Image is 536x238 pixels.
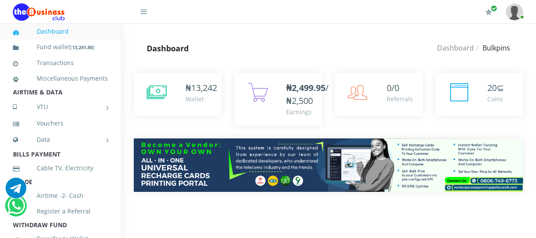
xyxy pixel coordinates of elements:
a: VTU [13,96,108,118]
a: Fund wallet[13,241.80] [13,37,108,57]
i: Renew/Upgrade Subscription [486,9,492,16]
a: Airtime -2- Cash [13,186,108,206]
b: 13,241.80 [72,44,93,50]
a: Register a Referral [13,201,108,221]
div: ₦ [186,81,217,94]
img: Logo [13,3,65,21]
a: Dashboard [437,43,474,53]
img: User [506,3,523,20]
a: Miscellaneous Payments [13,69,108,88]
span: 13,242 [191,82,217,94]
a: Cable TV, Electricity [13,158,108,178]
a: 0/0 Referrals [335,73,422,116]
a: Vouchers [13,113,108,133]
a: Transactions [13,53,108,73]
b: ₦2,499.95 [286,82,325,94]
a: ₦2,499.95/₦2,500 Earnings [234,73,322,125]
li: Bulkpins [474,43,510,53]
strong: Dashboard [147,43,189,53]
a: Dashboard [13,22,108,41]
img: multitenant_rcp.png [134,138,523,192]
span: Renew/Upgrade Subscription [491,5,497,12]
div: Coins [487,94,504,103]
a: Chat for support [7,202,25,216]
small: [ ] [70,44,95,50]
a: ₦13,242 Wallet [134,73,221,116]
span: 0/0 [387,82,399,94]
div: Referrals [387,94,413,103]
div: Earnings [286,107,328,116]
span: /₦2,500 [286,82,328,106]
div: Wallet [186,94,217,103]
div: ⊆ [487,81,504,94]
a: Chat for support [6,184,26,198]
a: Data [13,129,108,150]
span: 20 [487,82,497,94]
